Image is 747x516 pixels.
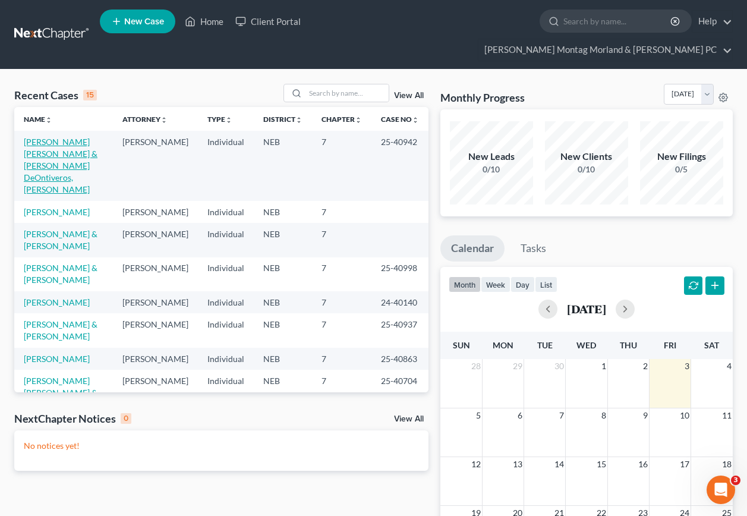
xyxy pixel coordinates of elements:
span: 3 [683,359,691,373]
a: Calendar [440,235,505,262]
a: [PERSON_NAME] [PERSON_NAME] & [PERSON_NAME] DeOntiveros, [PERSON_NAME] [24,137,97,194]
td: Individual [198,257,254,291]
button: week [481,276,510,292]
span: 8 [600,408,607,423]
td: 7 [312,348,371,370]
span: 13 [512,457,524,471]
span: 28 [470,359,482,373]
i: unfold_more [295,117,302,124]
td: NEB [254,131,312,200]
i: unfold_more [355,117,362,124]
i: unfold_more [412,117,419,124]
a: View All [394,415,424,423]
span: Wed [576,340,596,350]
div: 0/10 [450,163,533,175]
div: New Clients [545,150,628,163]
div: 0/10 [545,163,628,175]
a: Client Portal [229,11,307,32]
td: 7 [312,257,371,291]
span: 14 [553,457,565,471]
td: 7 [312,223,371,257]
td: Individual [198,201,254,223]
span: 2 [642,359,649,373]
span: New Case [124,17,164,26]
td: Individual [198,223,254,257]
span: 18 [721,457,733,471]
a: [PERSON_NAME] [PERSON_NAME] & [PERSON_NAME], [PERSON_NAME] [24,376,97,421]
a: [PERSON_NAME] [24,297,90,307]
span: Sat [704,340,719,350]
a: Tasks [510,235,557,262]
input: Search by name... [305,84,389,102]
a: Chapterunfold_more [322,115,362,124]
td: 7 [312,201,371,223]
span: Sun [453,340,470,350]
td: 7 [312,291,371,313]
iframe: Intercom live chat [707,476,735,504]
span: 10 [679,408,691,423]
span: 5 [475,408,482,423]
a: Home [179,11,229,32]
span: 30 [553,359,565,373]
div: NextChapter Notices [14,411,131,426]
div: Recent Cases [14,88,97,102]
td: 25-40704 [371,370,428,427]
div: 15 [83,90,97,100]
a: Attorneyunfold_more [122,115,168,124]
td: 25-40863 [371,348,428,370]
button: list [535,276,557,292]
span: 17 [679,457,691,471]
div: New Leads [450,150,533,163]
td: 24-40140 [371,291,428,313]
span: Fri [664,340,676,350]
td: NEB [254,370,312,427]
span: Tue [537,340,553,350]
h3: Monthly Progress [440,90,525,105]
td: NEB [254,313,312,347]
span: 16 [637,457,649,471]
span: 4 [726,359,733,373]
button: month [449,276,481,292]
p: No notices yet! [24,440,419,452]
td: NEB [254,348,312,370]
a: Case Nounfold_more [381,115,419,124]
span: 9 [642,408,649,423]
a: Help [692,11,732,32]
span: 12 [470,457,482,471]
i: unfold_more [225,117,232,124]
a: [PERSON_NAME] Montag Morland & [PERSON_NAME] PC [478,39,732,61]
td: [PERSON_NAME] [113,291,198,313]
div: 0/5 [640,163,723,175]
td: Individual [198,370,254,427]
a: [PERSON_NAME] & [PERSON_NAME] [24,319,97,341]
td: [PERSON_NAME] [113,348,198,370]
span: 15 [595,457,607,471]
td: 25-40998 [371,257,428,291]
div: New Filings [640,150,723,163]
td: Individual [198,131,254,200]
td: [PERSON_NAME] [113,370,198,427]
td: Individual [198,291,254,313]
a: View All [394,92,424,100]
td: NEB [254,201,312,223]
a: [PERSON_NAME] & [PERSON_NAME] [24,263,97,285]
a: Districtunfold_more [263,115,302,124]
span: Mon [493,340,513,350]
td: 25-40942 [371,131,428,200]
td: 25-40937 [371,313,428,347]
a: Typeunfold_more [207,115,232,124]
td: NEB [254,223,312,257]
td: 7 [312,131,371,200]
td: [PERSON_NAME] [113,201,198,223]
td: NEB [254,257,312,291]
i: unfold_more [160,117,168,124]
h2: [DATE] [567,303,606,315]
span: 6 [516,408,524,423]
button: day [510,276,535,292]
td: 7 [312,370,371,427]
span: 1 [600,359,607,373]
td: NEB [254,291,312,313]
span: Thu [620,340,637,350]
td: [PERSON_NAME] [113,223,198,257]
span: 7 [558,408,565,423]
